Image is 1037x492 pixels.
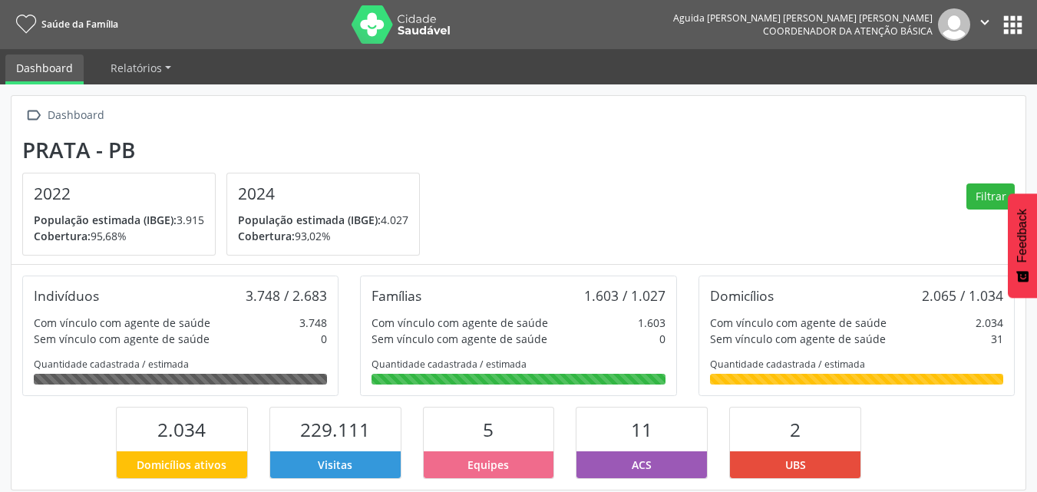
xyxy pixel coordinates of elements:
div: Com vínculo com agente de saúde [34,315,210,331]
span: 229.111 [300,417,370,442]
button: apps [999,12,1026,38]
a:  Dashboard [22,104,107,127]
div: Famílias [372,287,421,304]
span: UBS [785,457,806,473]
button:  [970,8,999,41]
h4: 2022 [34,184,204,203]
span: Domicílios ativos [137,457,226,473]
div: Sem vínculo com agente de saúde [34,331,210,347]
button: Filtrar [966,183,1015,210]
span: Coordenador da Atenção Básica [763,25,933,38]
span: Cobertura: [238,229,295,243]
a: Dashboard [5,54,84,84]
span: 5 [483,417,494,442]
p: 95,68% [34,228,204,244]
div: Dashboard [45,104,107,127]
a: Saúde da Família [11,12,118,37]
p: 3.915 [34,212,204,228]
div: 1.603 / 1.027 [584,287,665,304]
div: Domicílios [710,287,774,304]
div: 31 [991,331,1003,347]
i:  [22,104,45,127]
div: Quantidade cadastrada / estimada [710,358,1003,371]
span: 2 [790,417,801,442]
div: 3.748 / 2.683 [246,287,327,304]
span: 11 [631,417,652,442]
div: 2.034 [976,315,1003,331]
span: Visitas [318,457,352,473]
div: 1.603 [638,315,665,331]
p: 93,02% [238,228,408,244]
span: População estimada (IBGE): [238,213,381,227]
div: 2.065 / 1.034 [922,287,1003,304]
div: Com vínculo com agente de saúde [372,315,548,331]
span: ACS [632,457,652,473]
div: Sem vínculo com agente de saúde [372,331,547,347]
span: Relatórios [111,61,162,75]
button: Feedback - Mostrar pesquisa [1008,193,1037,298]
div: Prata - PB [22,137,431,163]
div: Quantidade cadastrada / estimada [372,358,665,371]
img: img [938,8,970,41]
div: 0 [321,331,327,347]
div: Sem vínculo com agente de saúde [710,331,886,347]
span: Saúde da Família [41,18,118,31]
a: Relatórios [100,54,182,81]
div: Quantidade cadastrada / estimada [34,358,327,371]
i:  [976,14,993,31]
div: Aguida [PERSON_NAME] [PERSON_NAME] [PERSON_NAME] [673,12,933,25]
span: 2.034 [157,417,206,442]
div: Indivíduos [34,287,99,304]
div: 3.748 [299,315,327,331]
div: 0 [659,331,665,347]
span: População estimada (IBGE): [34,213,177,227]
div: Com vínculo com agente de saúde [710,315,887,331]
p: 4.027 [238,212,408,228]
h4: 2024 [238,184,408,203]
span: Cobertura: [34,229,91,243]
span: Equipes [467,457,509,473]
span: Feedback [1016,209,1029,263]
